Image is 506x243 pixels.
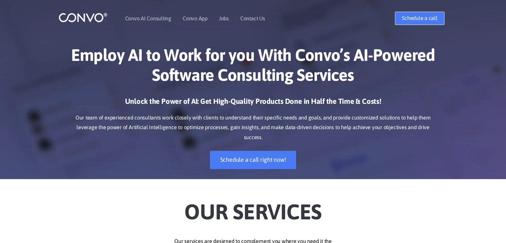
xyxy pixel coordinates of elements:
[69,97,438,111] h3: Unlock the Power of AI: Get High-Quality Products Done in Half the Time & Costs!
[69,113,438,143] p: Our team of experienced consultants work closely with clients to understand their specific needs ...
[69,45,438,90] h1: Employ AI to Work for you With Convo’s AI-Powered Software Consulting Services
[219,16,229,21] a: Jobs
[69,189,438,226] h2: Our Services
[59,12,107,23] img: logo_1.png
[395,12,444,25] a: Schedule a call
[210,151,296,169] a: Schedule a call right now!
[240,16,265,21] a: Contact Us
[183,16,208,21] a: Convo App
[125,16,171,21] a: Convo AI Consulting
